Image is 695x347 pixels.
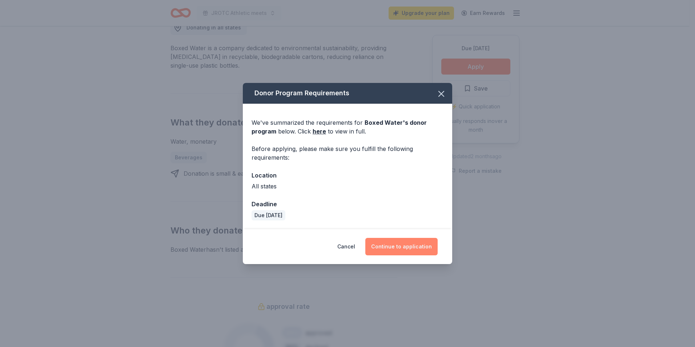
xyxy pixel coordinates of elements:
div: Deadline [252,199,443,209]
div: We've summarized the requirements for below. Click to view in full. [252,118,443,136]
div: Before applying, please make sure you fulfill the following requirements: [252,144,443,162]
div: Due [DATE] [252,210,285,220]
button: Cancel [337,238,355,255]
div: Location [252,171,443,180]
div: Donor Program Requirements [243,83,452,104]
button: Continue to application [365,238,438,255]
div: All states [252,182,443,191]
a: here [313,127,326,136]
